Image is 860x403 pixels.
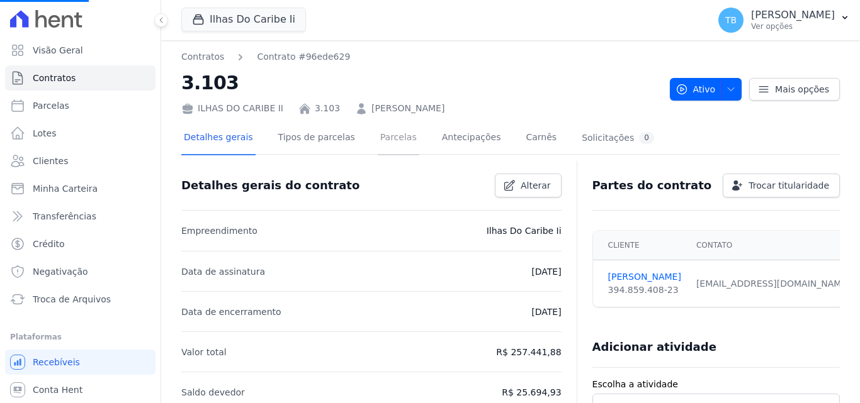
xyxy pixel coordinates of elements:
a: Negativação [5,259,156,284]
span: Contratos [33,72,76,84]
a: Alterar [495,174,562,197]
a: Parcelas [378,122,419,155]
span: Parcelas [33,99,69,112]
span: Negativação [33,265,88,278]
span: Conta Hent [33,384,82,396]
p: [PERSON_NAME] [751,9,835,21]
span: Lotes [33,127,57,140]
p: R$ 257.441,88 [496,345,561,360]
a: Detalhes gerais [181,122,256,155]
p: Data de encerramento [181,304,281,319]
a: Conta Hent [5,377,156,402]
p: Empreendimento [181,223,257,238]
a: Carnês [523,122,559,155]
p: R$ 25.694,93 [502,385,561,400]
div: 394.859.408-23 [608,284,681,297]
div: Solicitações [582,132,654,144]
span: Recebíveis [33,356,80,368]
p: Saldo devedor [181,385,245,400]
a: Antecipações [439,122,504,155]
a: Lotes [5,121,156,146]
a: Contratos [181,50,224,63]
a: Mais opções [749,78,840,101]
h3: Detalhes gerais do contrato [181,178,359,193]
span: Clientes [33,155,68,167]
span: Minha Carteira [33,182,98,195]
a: Recebíveis [5,350,156,375]
th: Cliente [593,231,689,260]
div: Plataformas [10,329,150,345]
p: Data de assinatura [181,264,265,279]
nav: Breadcrumb [181,50,350,63]
a: Contrato #96ede629 [257,50,350,63]
a: Visão Geral [5,38,156,63]
h2: 3.103 [181,69,660,97]
p: [DATE] [531,264,561,279]
a: Troca de Arquivos [5,287,156,312]
a: Tipos de parcelas [276,122,358,155]
p: [DATE] [531,304,561,319]
span: Trocar titularidade [749,179,829,192]
p: Ilhas Do Caribe Ii [487,223,562,238]
span: Alterar [521,179,551,192]
span: Ativo [676,78,716,101]
h3: Partes do contrato [592,178,712,193]
a: Crédito [5,231,156,257]
p: Valor total [181,345,227,360]
button: Ilhas Do Caribe Ii [181,8,306,31]
a: 3.103 [315,102,340,115]
div: 0 [639,132,654,144]
span: Troca de Arquivos [33,293,111,306]
a: Parcelas [5,93,156,118]
a: Trocar titularidade [723,174,840,197]
span: Crédito [33,238,65,250]
a: [PERSON_NAME] [371,102,444,115]
span: TB [725,16,737,25]
div: ILHAS DO CARIBE II [181,102,283,115]
label: Escolha a atividade [592,378,840,391]
a: [PERSON_NAME] [608,270,681,284]
button: Ativo [670,78,742,101]
span: Mais opções [775,83,829,96]
a: Minha Carteira [5,176,156,201]
h3: Adicionar atividade [592,340,716,355]
span: Transferências [33,210,96,223]
a: Contratos [5,65,156,91]
p: Ver opções [751,21,835,31]
a: Solicitações0 [579,122,657,155]
nav: Breadcrumb [181,50,660,63]
a: Transferências [5,204,156,229]
a: Clientes [5,148,156,174]
span: Visão Geral [33,44,83,57]
button: TB [PERSON_NAME] Ver opções [708,3,860,38]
